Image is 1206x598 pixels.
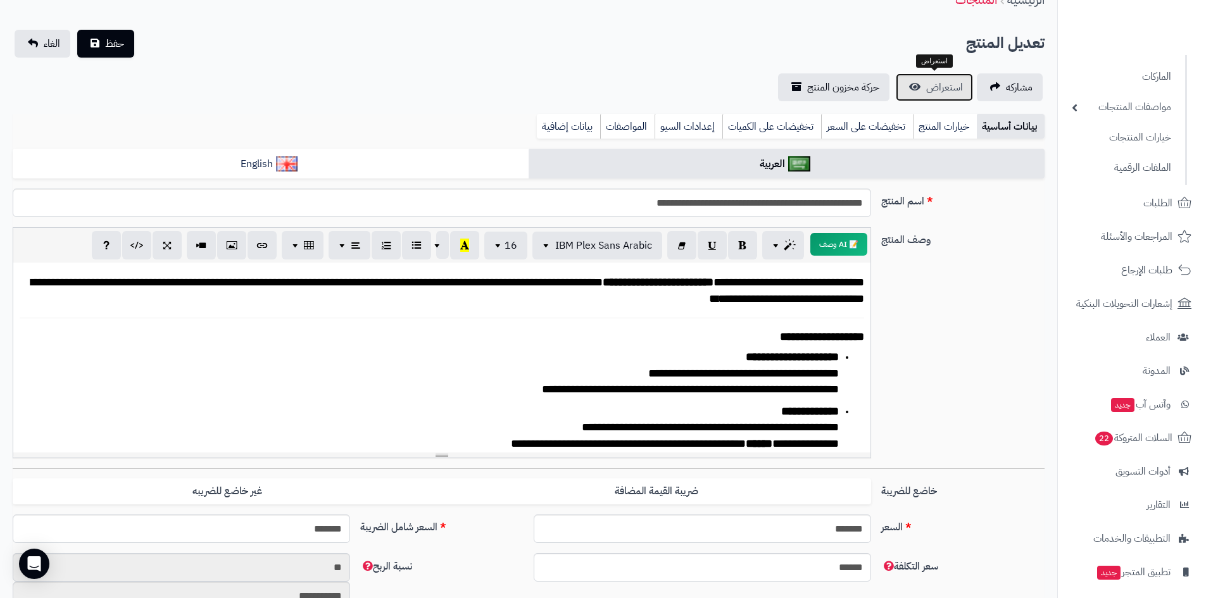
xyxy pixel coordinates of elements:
[966,30,1045,56] h2: تعديل المنتج
[1121,261,1172,279] span: طلبات الإرجاع
[1065,356,1198,386] a: المدونة
[1111,398,1134,412] span: جديد
[1065,490,1198,520] a: التقارير
[1110,396,1171,413] span: وآتس آب
[821,114,913,139] a: تخفيضات على السعر
[1065,63,1178,90] a: الماركات
[1101,228,1172,246] span: المراجعات والأسئلة
[1065,255,1198,285] a: طلبات الإرجاع
[532,232,662,259] button: IBM Plex Sans Arabic
[276,156,298,171] img: English
[1143,362,1171,380] span: المدونة
[876,478,1050,499] label: خاضع للضريبة
[1065,389,1198,420] a: وآتس آبجديد
[1065,124,1178,151] a: خيارات المنتجات
[977,114,1045,139] a: بيانات أساسية
[778,73,889,101] a: حركة مخزون المنتج
[1065,557,1198,587] a: تطبيق المتجرجديد
[13,478,442,504] label: غير خاضع للضريبه
[355,514,529,535] label: السعر شامل الضريبة
[913,114,977,139] a: خيارات المنتج
[1094,429,1172,447] span: السلات المتروكة
[807,80,879,95] span: حركة مخزون المنتج
[15,30,70,58] a: الغاء
[360,559,412,574] span: نسبة الربح
[1143,194,1172,212] span: الطلبات
[1065,289,1198,319] a: إشعارات التحويلات البنكية
[896,73,973,101] a: استعراض
[484,232,527,259] button: 16
[788,156,810,171] img: العربية
[1076,295,1172,313] span: إشعارات التحويلات البنكية
[19,549,49,579] div: Open Intercom Messenger
[529,149,1045,180] a: العربية
[1146,328,1171,346] span: العملاء
[926,80,963,95] span: استعراض
[44,36,60,51] span: الغاء
[555,238,652,253] span: IBM Plex Sans Arabic
[1093,530,1171,547] span: التطبيقات والخدمات
[1065,523,1198,554] a: التطبيقات والخدمات
[1146,496,1171,514] span: التقارير
[1095,432,1113,445] span: 22
[442,478,871,504] label: ضريبة القيمة المضافة
[722,114,821,139] a: تخفيضات على الكميات
[1097,566,1121,580] span: جديد
[876,514,1050,535] label: السعر
[77,30,134,58] button: حفظ
[1115,463,1171,480] span: أدوات التسويق
[1065,221,1198,252] a: المراجعات والأسئلة
[1120,34,1194,60] img: logo-2.png
[881,559,938,574] span: سعر التكلفة
[1065,423,1198,453] a: السلات المتروكة22
[1065,322,1198,352] a: العملاء
[505,238,517,253] span: 16
[1065,154,1178,182] a: الملفات الرقمية
[876,189,1050,209] label: اسم المنتج
[13,149,529,180] a: English
[537,114,600,139] a: بيانات إضافية
[1096,563,1171,581] span: تطبيق المتجر
[876,227,1050,247] label: وصف المنتج
[1065,94,1178,121] a: مواصفات المنتجات
[655,114,722,139] a: إعدادات السيو
[1065,188,1198,218] a: الطلبات
[600,114,655,139] a: المواصفات
[916,54,953,68] div: استعراض
[810,233,867,256] button: 📝 AI وصف
[977,73,1043,101] a: مشاركه
[105,36,124,51] span: حفظ
[1006,80,1033,95] span: مشاركه
[1065,456,1198,487] a: أدوات التسويق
